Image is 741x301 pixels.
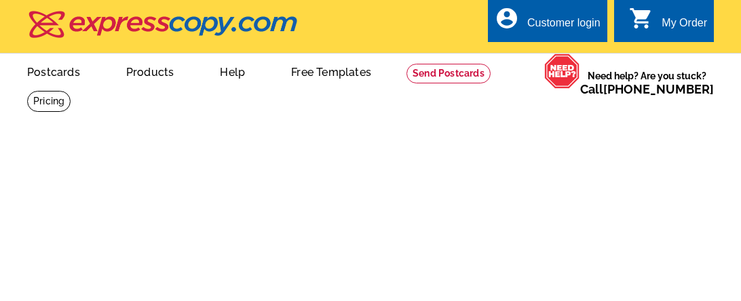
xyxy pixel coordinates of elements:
[527,17,601,36] div: Customer login
[5,55,102,87] a: Postcards
[662,17,707,36] div: My Order
[580,69,714,96] span: Need help? Are you stuck?
[629,15,707,32] a: shopping_cart My Order
[104,55,196,87] a: Products
[495,6,519,31] i: account_circle
[580,82,714,96] span: Call
[629,6,653,31] i: shopping_cart
[198,55,267,87] a: Help
[269,55,393,87] a: Free Templates
[495,15,601,32] a: account_circle Customer login
[544,54,580,89] img: help
[603,82,714,96] a: [PHONE_NUMBER]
